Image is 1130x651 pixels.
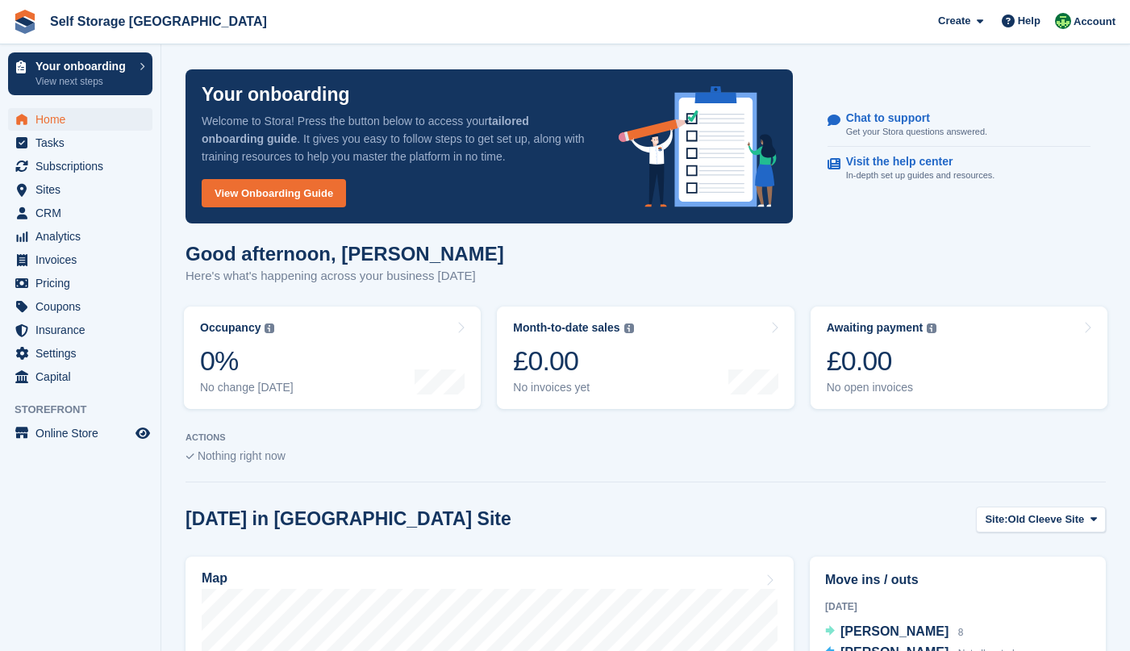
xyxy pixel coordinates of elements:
span: Storefront [15,402,161,418]
img: Mackenzie Wells [1055,13,1071,29]
span: Subscriptions [35,155,132,177]
img: stora-icon-8386f47178a22dfd0bd8f6a31ec36ba5ce8667c1dd55bd0f319d3a0aa187defe.svg [13,10,37,34]
a: menu [8,272,152,294]
a: Month-to-date sales £0.00 No invoices yet [497,307,794,409]
span: Pricing [35,272,132,294]
a: menu [8,365,152,388]
img: icon-info-grey-7440780725fd019a000dd9b08b2336e03edf1995a4989e88bcd33f0948082b44.svg [265,323,274,333]
p: In-depth set up guides and resources. [846,169,995,182]
p: View next steps [35,74,131,89]
div: No change [DATE] [200,381,294,394]
span: Help [1018,13,1040,29]
span: Coupons [35,295,132,318]
a: Awaiting payment £0.00 No open invoices [811,307,1107,409]
a: menu [8,319,152,341]
a: menu [8,202,152,224]
span: Invoices [35,248,132,271]
span: Site: [985,511,1007,528]
p: ACTIONS [186,432,1106,443]
p: Here's what's happening across your business [DATE] [186,267,504,286]
span: Account [1074,14,1115,30]
div: 0% [200,344,294,378]
div: £0.00 [827,344,937,378]
a: menu [8,108,152,131]
a: Occupancy 0% No change [DATE] [184,307,481,409]
button: Site: Old Cleeve Site [976,507,1106,533]
img: onboarding-info-6c161a55d2c0e0a8cae90662b2fe09162a5109e8cc188191df67fb4f79e88e88.svg [619,86,777,207]
div: No open invoices [827,381,937,394]
a: menu [8,225,152,248]
img: blank_slate_check_icon-ba018cac091ee9be17c0a81a6c232d5eb81de652e7a59be601be346b1b6ddf79.svg [186,453,194,460]
img: icon-info-grey-7440780725fd019a000dd9b08b2336e03edf1995a4989e88bcd33f0948082b44.svg [927,323,936,333]
p: Chat to support [846,111,974,125]
img: icon-info-grey-7440780725fd019a000dd9b08b2336e03edf1995a4989e88bcd33f0948082b44.svg [624,323,634,333]
span: Analytics [35,225,132,248]
p: Welcome to Stora! Press the button below to access your . It gives you easy to follow steps to ge... [202,112,593,165]
div: [DATE] [825,599,1090,614]
a: menu [8,155,152,177]
p: Visit the help center [846,155,982,169]
a: menu [8,422,152,444]
span: Old Cleeve Site [1008,511,1085,528]
span: Capital [35,365,132,388]
span: Create [938,13,970,29]
h2: Move ins / outs [825,570,1090,590]
span: [PERSON_NAME] [840,624,949,638]
span: Online Store [35,422,132,444]
a: menu [8,178,152,201]
h1: Good afternoon, [PERSON_NAME] [186,243,504,265]
div: Awaiting payment [827,321,924,335]
h2: Map [202,571,227,586]
span: Tasks [35,131,132,154]
div: Occupancy [200,321,261,335]
span: Settings [35,342,132,365]
span: CRM [35,202,132,224]
a: [PERSON_NAME] 8 [825,622,963,643]
span: Sites [35,178,132,201]
h2: [DATE] in [GEOGRAPHIC_DATA] Site [186,508,511,530]
a: menu [8,131,152,154]
div: £0.00 [513,344,633,378]
a: Your onboarding View next steps [8,52,152,95]
a: Chat to support Get your Stora questions answered. [828,103,1090,148]
p: Your onboarding [35,61,131,72]
a: Preview store [133,424,152,443]
a: View Onboarding Guide [202,179,346,207]
a: Visit the help center In-depth set up guides and resources. [828,147,1090,190]
div: Month-to-date sales [513,321,619,335]
a: menu [8,342,152,365]
p: Get your Stora questions answered. [846,125,987,139]
span: Nothing right now [198,449,286,462]
div: No invoices yet [513,381,633,394]
span: Home [35,108,132,131]
span: 8 [958,627,964,638]
a: Self Storage [GEOGRAPHIC_DATA] [44,8,273,35]
a: menu [8,295,152,318]
a: menu [8,248,152,271]
p: Your onboarding [202,86,350,104]
span: Insurance [35,319,132,341]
